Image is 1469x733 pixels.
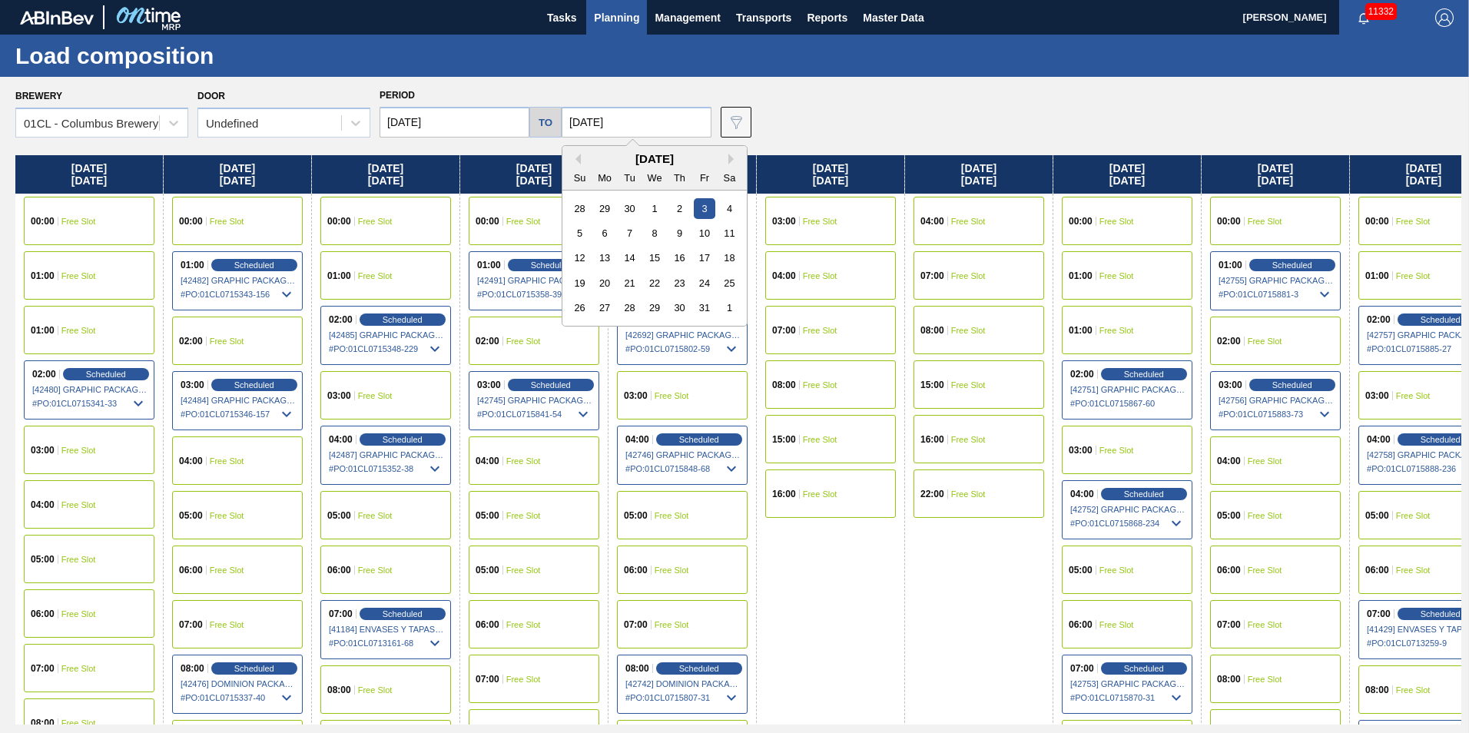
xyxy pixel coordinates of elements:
[1053,155,1201,194] div: [DATE] [DATE]
[1202,155,1349,194] div: [DATE] [DATE]
[1069,217,1093,226] span: 00:00
[86,370,126,379] span: Scheduled
[562,152,747,165] div: [DATE]
[61,664,96,673] span: Free Slot
[1219,396,1334,405] span: [42756] GRAPHIC PACKAGING INTERNATIONA - 0008221069
[179,217,203,226] span: 00:00
[506,620,541,629] span: Free Slot
[694,247,715,268] div: Choose Friday, October 17th, 2025
[1124,370,1164,379] span: Scheduled
[1365,271,1389,280] span: 01:00
[694,273,715,294] div: Choose Friday, October 24th, 2025
[61,326,96,335] span: Free Slot
[506,217,541,226] span: Free Slot
[31,555,55,564] span: 05:00
[61,500,96,509] span: Free Slot
[327,271,351,280] span: 01:00
[31,609,55,619] span: 06:00
[31,271,55,280] span: 01:00
[234,260,274,270] span: Scheduled
[1435,8,1454,27] img: Logout
[210,337,244,346] span: Free Slot
[1365,685,1389,695] span: 08:00
[1124,489,1164,499] span: Scheduled
[1124,664,1164,673] span: Scheduled
[569,198,590,219] div: Choose Sunday, September 28th, 2025
[477,396,592,405] span: [42745] GRAPHIC PACKAGING INTERNATIONA - 0008221069
[920,380,944,390] span: 15:00
[61,217,96,226] span: Free Slot
[655,8,721,27] span: Management
[383,609,423,619] span: Scheduled
[1396,271,1431,280] span: Free Slot
[477,285,592,303] span: # PO : 01CL0715358-39
[1070,370,1094,379] span: 02:00
[179,620,203,629] span: 07:00
[506,456,541,466] span: Free Slot
[31,446,55,455] span: 03:00
[1099,271,1134,280] span: Free Slot
[1070,489,1094,499] span: 04:00
[669,247,690,268] div: Choose Thursday, October 16th, 2025
[506,675,541,684] span: Free Slot
[625,340,741,358] span: # PO : 01CL0715802-59
[772,380,796,390] span: 08:00
[181,285,296,303] span: # PO : 01CL0715343-156
[1070,505,1185,514] span: [42752] GRAPHIC PACKAGING INTERNATIONA - 0008221069
[1070,688,1185,707] span: # PO : 01CL0715870-31
[595,247,615,268] div: Choose Monday, October 13th, 2025
[234,664,274,673] span: Scheduled
[1421,315,1461,324] span: Scheduled
[477,405,592,423] span: # PO : 01CL0715841-54
[1421,435,1461,444] span: Scheduled
[619,297,640,318] div: Choose Tuesday, October 28th, 2025
[1217,675,1241,684] span: 08:00
[327,391,351,400] span: 03:00
[619,167,640,188] div: Tu
[619,273,640,294] div: Choose Tuesday, October 21st, 2025
[329,435,353,444] span: 04:00
[694,198,715,219] div: Choose Friday, October 3rd, 2025
[15,91,62,101] label: Brewery
[569,167,590,188] div: Su
[380,107,529,138] input: mm/dd/yyyy
[619,223,640,244] div: Choose Tuesday, October 7th, 2025
[210,217,244,226] span: Free Slot
[920,435,944,444] span: 16:00
[31,217,55,226] span: 00:00
[757,155,904,194] div: [DATE] [DATE]
[31,664,55,673] span: 07:00
[807,8,847,27] span: Reports
[727,113,745,131] img: icon-filter-gray
[1217,217,1241,226] span: 00:00
[679,435,719,444] span: Scheduled
[164,155,311,194] div: [DATE] [DATE]
[1217,456,1241,466] span: 04:00
[951,326,986,335] span: Free Slot
[329,609,353,619] span: 07:00
[625,688,741,707] span: # PO : 01CL0715807-31
[477,380,501,390] span: 03:00
[624,620,648,629] span: 07:00
[719,223,740,244] div: Choose Saturday, October 11th, 2025
[669,167,690,188] div: Th
[1219,260,1242,270] span: 01:00
[181,664,204,673] span: 08:00
[477,276,592,285] span: [42491] GRAPHIC PACKAGING INTERNATIONA - 0008221069
[719,247,740,268] div: Choose Saturday, October 18th, 2025
[920,489,944,499] span: 22:00
[920,326,944,335] span: 08:00
[803,217,837,226] span: Free Slot
[506,337,541,346] span: Free Slot
[1070,664,1094,673] span: 07:00
[669,198,690,219] div: Choose Thursday, October 2nd, 2025
[539,117,552,128] h5: to
[644,297,665,318] div: Choose Wednesday, October 29th, 2025
[1070,385,1185,394] span: [42751] GRAPHIC PACKAGING INTERNATIONA - 0008221069
[1248,456,1282,466] span: Free Slot
[1069,620,1093,629] span: 06:00
[1365,217,1389,226] span: 00:00
[772,435,796,444] span: 15:00
[1365,391,1389,400] span: 03:00
[210,456,244,466] span: Free Slot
